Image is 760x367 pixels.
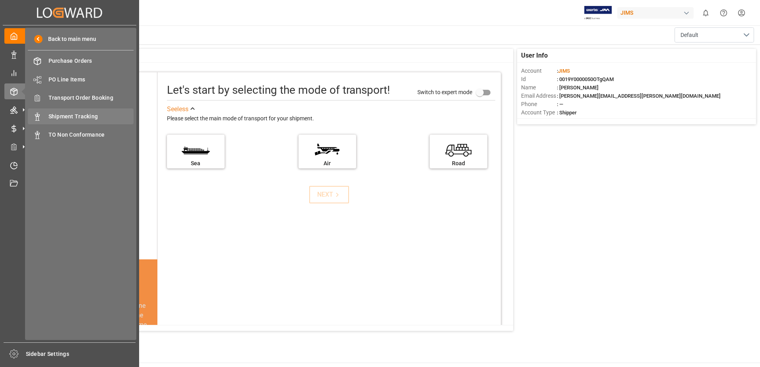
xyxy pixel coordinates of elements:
button: show 0 new notifications [697,4,715,22]
a: Purchase Orders [28,53,134,69]
img: Exertis%20JAM%20-%20Email%20Logo.jpg_1722504956.jpg [584,6,612,20]
div: Let's start by selecting the mode of transport! [167,82,390,99]
a: Timeslot Management V2 [4,157,135,173]
a: Shipment Tracking [28,108,134,124]
a: Document Management [4,176,135,191]
span: PO Line Items [48,75,134,84]
div: Please select the main mode of transport for your shipment. [167,114,495,124]
span: Name [521,83,557,92]
button: JIMS [617,5,697,20]
button: open menu [675,27,754,42]
span: Shipment Tracking [48,112,134,121]
span: Switch to expert mode [417,89,472,95]
button: NEXT [309,186,349,203]
span: Purchase Orders [48,57,134,65]
span: : Shipper [557,110,577,116]
span: User Info [521,51,548,60]
button: Help Center [715,4,733,22]
span: Sidebar Settings [26,350,136,358]
span: Transport Order Booking [48,94,134,102]
span: Back to main menu [43,35,96,43]
div: See less [167,104,188,114]
div: NEXT [317,190,341,199]
div: Air [302,159,352,168]
div: Road [434,159,483,168]
a: TO Non Conformance [28,127,134,143]
span: : [PERSON_NAME] [557,85,599,91]
div: JIMS [617,7,694,19]
a: PO Line Items [28,71,134,87]
a: My Cockpit [4,28,135,44]
a: Data Management [4,46,135,62]
span: Default [681,31,698,39]
div: Sea [171,159,221,168]
span: TO Non Conformance [48,131,134,139]
span: : [PERSON_NAME][EMAIL_ADDRESS][PERSON_NAME][DOMAIN_NAME] [557,93,721,99]
span: : [557,68,570,74]
span: JIMS [558,68,570,74]
span: Email Address [521,92,557,100]
span: Account [521,67,557,75]
span: Phone [521,100,557,108]
span: : 0019Y0000050OTgQAM [557,76,614,82]
a: Transport Order Booking [28,90,134,106]
span: : — [557,101,563,107]
span: Id [521,75,557,83]
span: Account Type [521,108,557,117]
